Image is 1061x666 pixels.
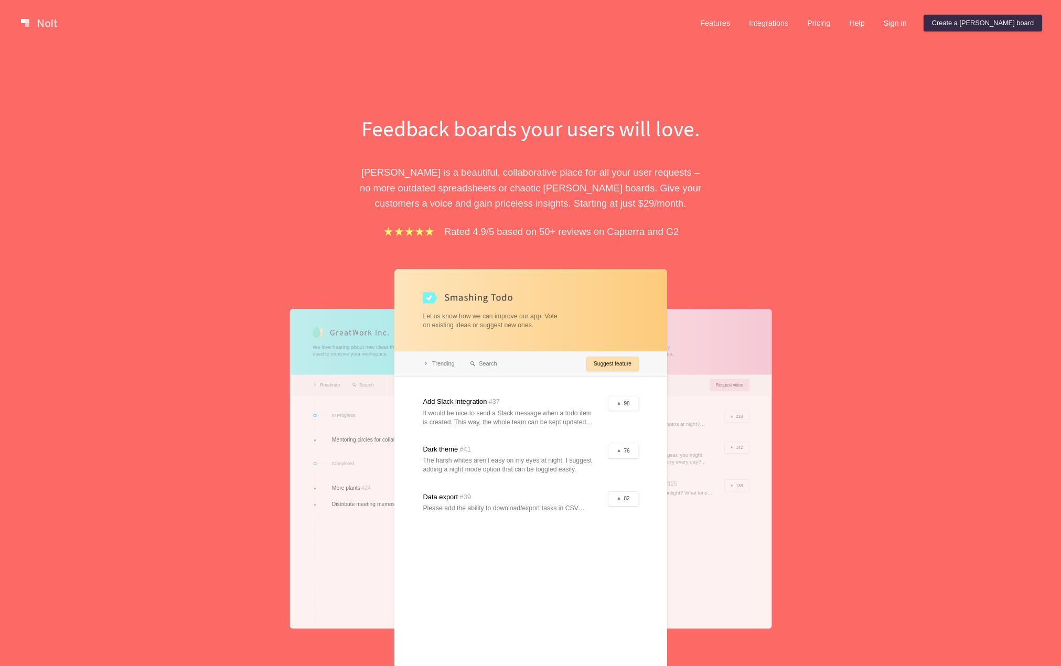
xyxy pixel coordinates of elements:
a: Help [841,15,873,31]
a: Create a [PERSON_NAME] board [924,15,1042,31]
p: Rated 4.9/5 based on 50+ reviews on Capterra and G2 [444,224,679,239]
a: Integrations [741,15,797,31]
a: Sign in [875,15,915,31]
a: Features [692,15,738,31]
h1: Feedback boards your users will love. [350,113,712,144]
a: Pricing [799,15,839,31]
img: stars.b067e34983.png [382,225,436,238]
p: [PERSON_NAME] is a beautiful, collaborative place for all your user requests – no more outdated s... [350,165,712,211]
